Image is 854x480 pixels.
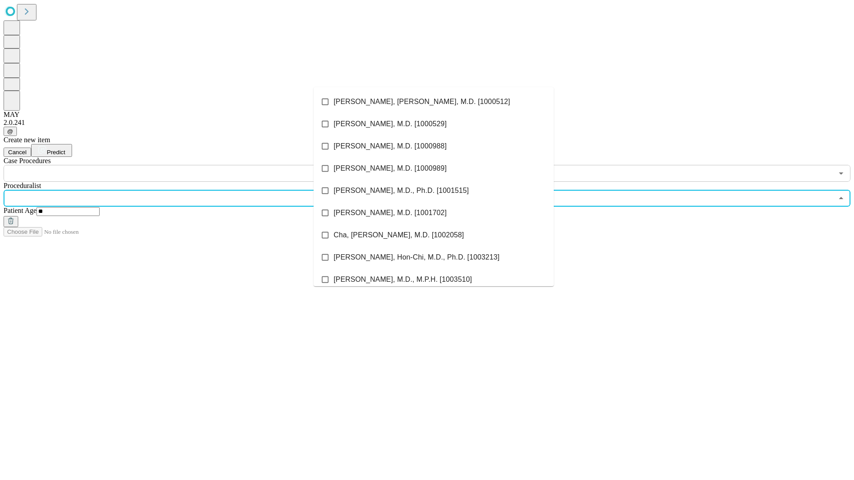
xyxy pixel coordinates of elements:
[47,149,65,156] span: Predict
[31,144,72,157] button: Predict
[334,230,464,240] span: Cha, [PERSON_NAME], M.D. [1002058]
[835,167,847,180] button: Open
[4,127,17,136] button: @
[4,111,850,119] div: MAY
[4,207,36,214] span: Patient Age
[334,208,447,218] span: [PERSON_NAME], M.D. [1001702]
[334,163,447,174] span: [PERSON_NAME], M.D. [1000989]
[4,182,41,189] span: Proceduralist
[334,185,469,196] span: [PERSON_NAME], M.D., Ph.D. [1001515]
[7,128,13,135] span: @
[835,192,847,204] button: Close
[4,148,31,157] button: Cancel
[4,157,51,164] span: Scheduled Procedure
[4,119,850,127] div: 2.0.241
[334,274,472,285] span: [PERSON_NAME], M.D., M.P.H. [1003510]
[334,252,500,263] span: [PERSON_NAME], Hon-Chi, M.D., Ph.D. [1003213]
[4,136,50,144] span: Create new item
[8,149,27,156] span: Cancel
[334,141,447,152] span: [PERSON_NAME], M.D. [1000988]
[334,119,447,129] span: [PERSON_NAME], M.D. [1000529]
[334,96,510,107] span: [PERSON_NAME], [PERSON_NAME], M.D. [1000512]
